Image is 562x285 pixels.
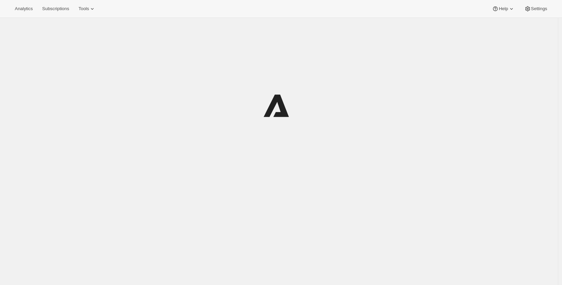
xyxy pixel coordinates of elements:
span: Tools [78,6,89,11]
span: Help [499,6,508,11]
span: Subscriptions [42,6,69,11]
button: Help [488,4,519,13]
span: Settings [531,6,547,11]
button: Tools [74,4,100,13]
span: Analytics [15,6,33,11]
button: Subscriptions [38,4,73,13]
button: Analytics [11,4,37,13]
button: Settings [520,4,551,13]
